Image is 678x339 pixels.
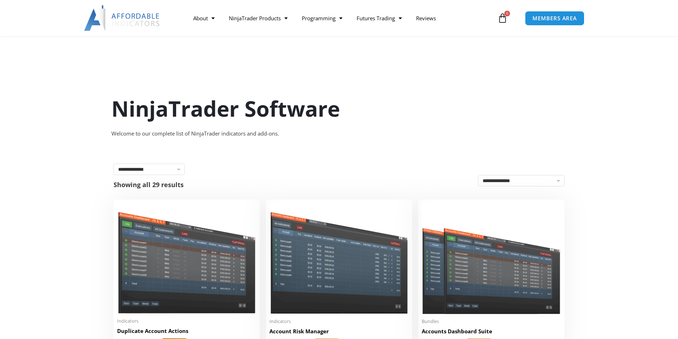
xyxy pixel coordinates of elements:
img: Duplicate Account Actions [117,203,256,314]
nav: Menu [186,10,496,26]
a: Accounts Dashboard Suite [422,328,561,339]
a: Duplicate Account Actions [117,327,256,338]
span: MEMBERS AREA [532,16,577,21]
a: MEMBERS AREA [525,11,584,26]
h2: Duplicate Account Actions [117,327,256,335]
span: 0 [504,11,510,16]
h1: NinjaTrader Software [111,94,567,123]
img: LogoAI | Affordable Indicators – NinjaTrader [84,5,161,31]
a: Futures Trading [349,10,409,26]
select: Shop order [478,175,564,186]
span: Indicators [269,318,409,324]
span: Indicators [117,318,256,324]
div: Welcome to our complete list of NinjaTrader indicators and add-ons. [111,129,567,139]
p: Showing all 29 results [114,181,184,188]
span: Bundles [422,318,561,324]
a: Account Risk Manager [269,328,409,339]
h2: Accounts Dashboard Suite [422,328,561,335]
img: Accounts Dashboard Suite [422,203,561,314]
a: Reviews [409,10,443,26]
a: 0 [487,8,518,28]
a: Programming [295,10,349,26]
a: NinjaTrader Products [222,10,295,26]
img: Account Risk Manager [269,203,409,314]
a: About [186,10,222,26]
h2: Account Risk Manager [269,328,409,335]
